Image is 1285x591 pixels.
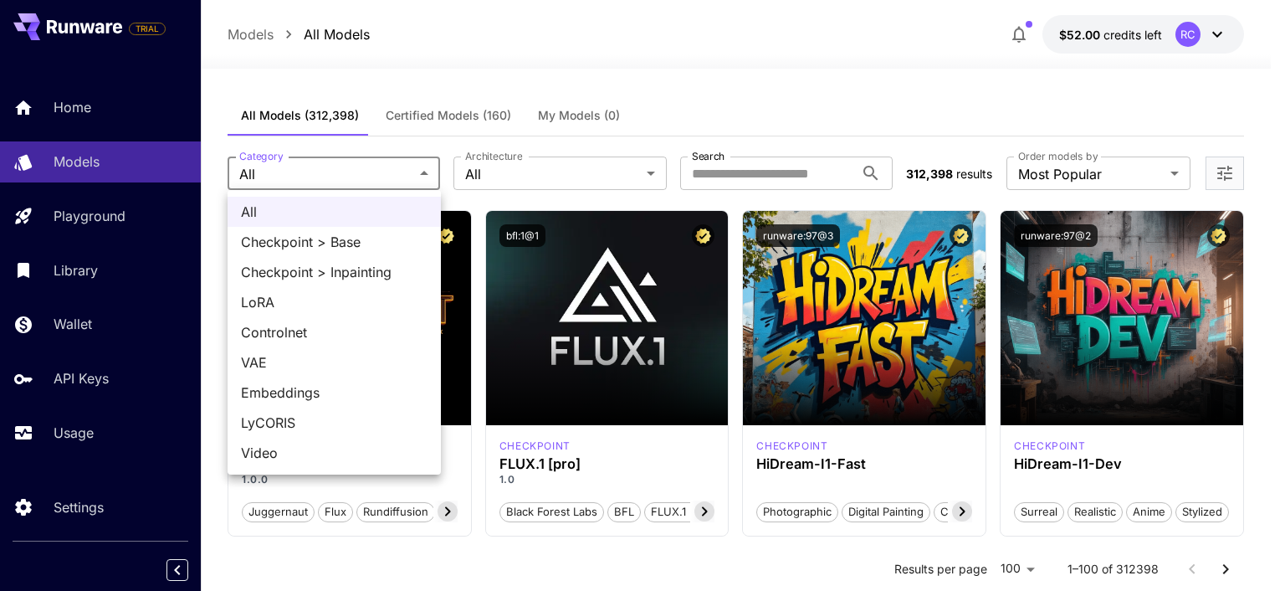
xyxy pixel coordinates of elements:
span: Embeddings [241,383,427,403]
span: VAE [241,352,427,373]
span: Checkpoint > Inpainting [241,262,427,282]
span: LoRA [241,292,427,312]
span: Video [241,443,427,463]
span: Controlnet [241,322,427,342]
span: All [241,202,427,222]
span: LyCORIS [241,413,427,433]
span: Checkpoint > Base [241,232,427,252]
